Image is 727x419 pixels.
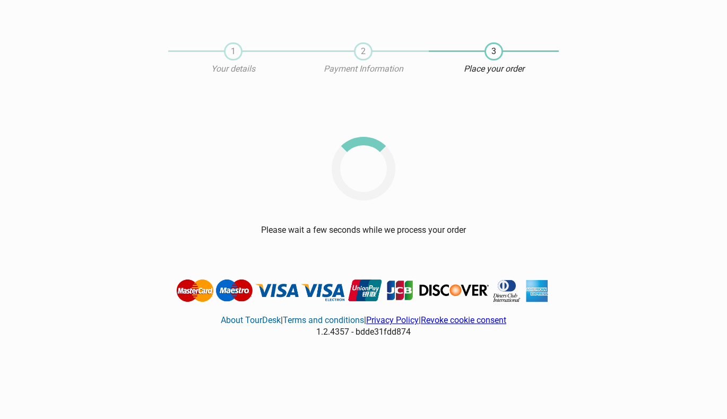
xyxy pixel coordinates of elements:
div: | | | [174,303,554,338]
a: Privacy Policy [366,315,419,325]
p: Your details [168,63,299,75]
a: Revoke cookie consent [421,315,506,325]
img: Tourdesk accepts [174,278,554,303]
div: Please wait a few seconds while we process your order [261,224,466,236]
p: Place your order [429,63,559,75]
a: About TourDesk [221,315,281,325]
span: 1.2.4357 - bdde31fdd874 [316,327,411,337]
span: 1 [224,42,243,60]
span: 2 [354,42,373,60]
span: 3 [484,42,503,60]
a: Terms and conditions [283,315,364,325]
p: Payment Information [298,63,429,75]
